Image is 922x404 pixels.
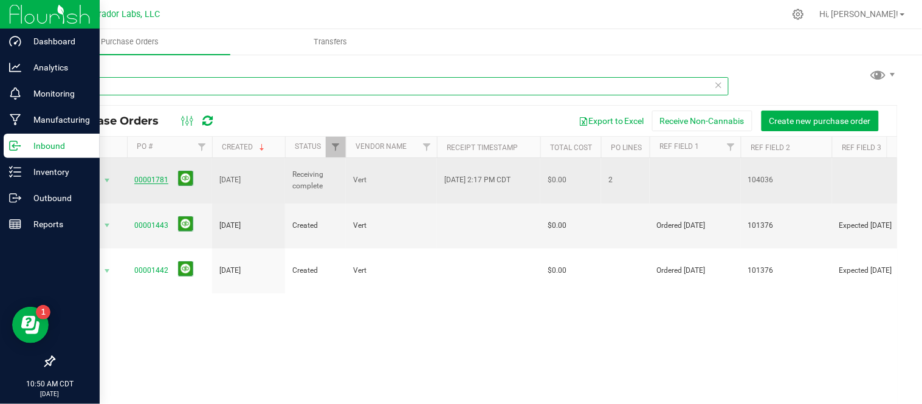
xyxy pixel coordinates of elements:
a: 00001443 [134,221,168,230]
button: Create new purchase order [762,111,879,131]
span: Expected [DATE] [839,220,916,231]
span: select [100,172,115,189]
inline-svg: Dashboard [9,35,21,47]
a: Status [295,142,321,151]
span: Clear [715,77,723,93]
span: Created [292,265,339,276]
a: Purchase Orders [29,29,230,55]
inline-svg: Outbound [9,192,21,204]
a: Created [222,143,267,151]
span: Ordered [DATE] [657,265,734,276]
span: Purchase Orders [84,36,175,47]
span: Vert [353,220,430,231]
a: Filter [721,137,741,157]
inline-svg: Manufacturing [9,114,21,126]
a: Ref Field 2 [751,143,790,152]
span: 104036 [748,174,825,186]
span: $0.00 [548,174,566,186]
input: Search Purchase Order ID, Vendor Name and Ref Field 1 [53,77,729,95]
p: Analytics [21,60,94,75]
a: 00001442 [134,266,168,275]
span: $0.00 [548,220,566,231]
span: Receiving complete [292,169,339,192]
span: Created [292,220,339,231]
a: PO Lines [611,143,642,152]
a: Vendor Name [356,142,407,151]
inline-svg: Reports [9,218,21,230]
p: 10:50 AM CDT [5,378,94,389]
span: $0.00 [548,265,566,276]
p: Monitoring [21,86,94,101]
span: Vert [353,174,430,186]
span: select [100,262,115,279]
a: Ref Field 1 [659,142,699,151]
p: Inventory [21,165,94,179]
a: Transfers [230,29,432,55]
a: Filter [326,137,346,157]
span: Curador Labs, LLC [88,9,160,19]
div: Manage settings [791,9,806,20]
span: [DATE] 2:17 PM CDT [444,174,511,186]
span: Hi, [PERSON_NAME]! [820,9,899,19]
span: Ordered [DATE] [657,220,734,231]
iframe: Resource center [12,307,49,343]
span: 101376 [748,265,825,276]
span: [DATE] [219,174,241,186]
a: Filter [192,137,212,157]
p: Inbound [21,139,94,153]
span: Purchase Orders [63,114,171,128]
span: 2 [608,174,642,186]
a: Total Cost [550,143,592,152]
a: 00001781 [134,176,168,184]
button: Receive Non-Cannabis [652,111,752,131]
span: [DATE] [219,265,241,276]
span: select [100,217,115,234]
p: Reports [21,217,94,231]
inline-svg: Analytics [9,61,21,74]
span: 101376 [748,220,825,231]
p: Outbound [21,191,94,205]
a: Receipt Timestamp [447,143,518,152]
a: Ref Field 3 [842,143,881,152]
inline-svg: Monitoring [9,87,21,100]
p: [DATE] [5,389,94,399]
span: Transfers [297,36,363,47]
p: Dashboard [21,34,94,49]
span: Expected [DATE] [839,265,916,276]
inline-svg: Inbound [9,140,21,152]
a: PO # [137,142,153,151]
iframe: Resource center unread badge [36,305,50,320]
a: Filter [417,137,437,157]
p: Manufacturing [21,112,94,127]
button: Export to Excel [571,111,652,131]
inline-svg: Inventory [9,166,21,178]
span: Create new purchase order [769,116,871,126]
span: Vert [353,265,430,276]
span: [DATE] [219,220,241,231]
